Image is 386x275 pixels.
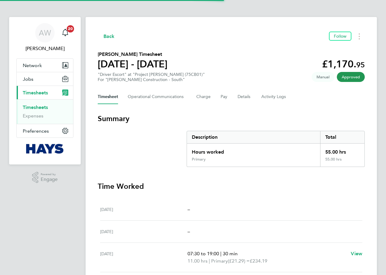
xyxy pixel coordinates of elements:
[26,144,64,154] img: hays-logo-retina.png
[188,229,190,234] span: –
[261,90,287,104] button: Activity Logs
[41,177,58,182] span: Engage
[192,157,206,162] div: Primary
[320,157,364,167] div: 55.00 hrs
[39,29,51,37] span: AW
[250,258,267,264] span: £234.19
[16,23,73,52] a: AW[PERSON_NAME]
[16,45,73,52] span: Alan Watts
[98,32,115,40] button: Back
[98,58,168,70] h1: [DATE] - [DATE]
[17,59,73,72] button: Network
[320,144,364,157] div: 55.00 hrs
[220,251,222,256] span: |
[98,182,365,191] h3: Time Worked
[221,90,228,104] button: Pay
[17,99,73,124] div: Timesheets
[23,76,33,82] span: Jobs
[209,258,210,264] span: |
[322,58,365,70] app-decimal: £1,170.
[59,23,71,42] a: 20
[334,33,347,39] span: Follow
[196,90,211,104] button: Charge
[100,228,188,235] div: [DATE]
[41,172,58,177] span: Powered by
[188,258,208,264] span: 11.00 hrs
[187,131,320,143] div: Description
[320,131,364,143] div: Total
[103,33,115,40] span: Back
[337,72,365,82] span: This timesheet has been approved.
[17,124,73,137] button: Preferences
[23,128,49,134] span: Preferences
[23,63,42,68] span: Network
[238,90,252,104] button: Details
[188,206,190,212] span: –
[23,90,48,96] span: Timesheets
[98,72,205,82] div: "Driver Escort" at "Project [PERSON_NAME] (75CB01)"
[312,72,334,82] span: This timesheet was manually created.
[16,144,73,154] a: Go to home page
[17,72,73,86] button: Jobs
[100,206,188,213] div: [DATE]
[211,257,228,265] span: Primary
[9,17,81,165] nav: Main navigation
[187,144,320,157] div: Hours worked
[98,114,365,124] h3: Summary
[351,250,362,257] a: View
[223,251,238,256] span: 30 min
[187,131,365,167] div: Summary
[228,258,250,264] span: (£21.29) =
[354,32,365,41] button: Timesheets Menu
[98,77,205,82] div: For "[PERSON_NAME] Construction - South"
[23,113,43,119] a: Expenses
[100,250,188,265] div: [DATE]
[188,251,219,256] span: 07:30 to 19:00
[329,32,351,41] button: Follow
[128,90,187,104] button: Operational Communications
[351,251,362,256] span: View
[23,104,48,110] a: Timesheets
[98,51,168,58] h2: [PERSON_NAME] Timesheet
[32,172,58,183] a: Powered byEngage
[17,86,73,99] button: Timesheets
[67,25,74,32] span: 20
[98,90,118,104] button: Timesheet
[356,60,365,69] span: 95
